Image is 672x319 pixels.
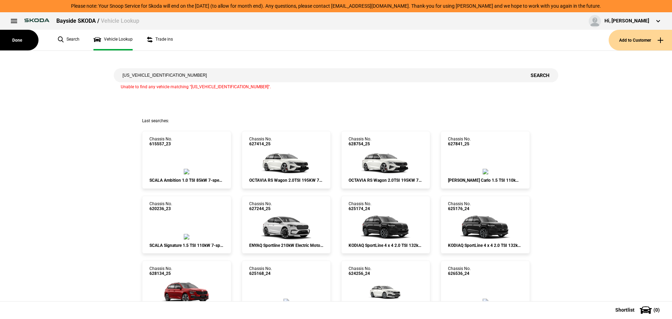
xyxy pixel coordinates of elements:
[249,201,272,211] div: Chassis No.
[147,30,173,50] a: Trade ins
[460,211,510,240] img: Skoda_NS7RRZ_24_HG_1Z1Z_PB3_PH1_WL7_ext.png
[349,178,423,183] div: OCTAVIA RS Wagon 2.0TSI 195KW 7-Speed DSG
[93,30,133,50] a: Vehicle Lookup
[349,137,371,147] div: Chassis No.
[261,146,311,174] img: Skoda_PV56YD_25_JI_9P9P_3FU_ext.png
[56,17,139,25] div: Bayside SKODA /
[114,68,522,82] input: Enter vehicle chassis number or other identifier.
[448,178,522,183] div: [PERSON_NAME] Carlo 1.5 TSI 110kW 7-Speed Auto
[448,137,471,147] div: Chassis No.
[361,276,411,304] img: Skoda_NX54TE_24_BG_9P9P_ext.png
[249,266,272,276] div: Chassis No.
[261,211,311,240] img: Skoda_5ACQK2_25_EA_2Y2Y_ext.png
[448,201,471,211] div: Chassis No.
[101,18,139,24] span: Vehicle Lookup
[609,30,672,50] button: Add to Customer
[448,243,522,248] div: KODIAQ SportLine 4 x 4 2.0 TSI 132kW 7-speed Auto.
[114,82,558,90] div: Unable to find any vehicle matching "[US_VEHICLE_IDENTIFICATION_NUMBER]".
[58,30,79,50] a: Search
[448,206,471,211] span: 625176_24
[653,307,660,312] span: ( 0 )
[21,15,53,26] img: skoda.png
[448,271,471,276] span: 626536_24
[249,141,272,146] span: 627414_25
[483,169,488,174] img: Skoda_NW17PD_25_JJ_8X8X_PYB_ext.png
[149,201,172,211] div: Chassis No.
[448,141,471,146] span: 627841_25
[249,271,272,276] span: 625168_24
[605,301,672,319] button: Shortlist(0)
[249,178,323,183] div: OCTAVIA RS Wagon 2.0TSI 195KW 7-Speed DSG
[184,234,189,240] img: Skoda_NW14KDN_23_JG_8E8E_S6G_ext.png
[483,299,488,304] img: Skoda_NW47KD_24_JJ_5X5X_ext.png
[349,266,371,276] div: Chassis No.
[149,271,172,276] span: 628134_25
[162,276,211,304] img: Skoda_NW47PD_25_JJ_K1K1_ext.png
[283,299,289,304] img: Skoda_NS7RRZ_24_HG_2Y2Y_PB3_PH1_WL7_ext.png
[349,141,371,146] span: 628754_25
[249,137,272,147] div: Chassis No.
[349,271,371,276] span: 624256_24
[249,206,272,211] span: 627244_25
[149,137,172,147] div: Chassis No.
[149,141,172,146] span: 615557_23
[615,307,635,312] span: Shortlist
[149,178,224,183] div: SCALA Ambition 1.0 TSI 85kW 7-speed Auto.
[448,266,471,276] div: Chassis No.
[142,118,169,123] span: Last searches:
[522,68,558,82] button: Search
[149,243,224,248] div: SCALA Signature 1.5 TSI 110kW 7-speed Auto.
[149,266,172,276] div: Chassis No.
[184,169,189,174] img: Skoda_NW13ND_23_HK_8E8E_ext.png
[149,206,172,211] span: 620236_23
[249,243,323,248] div: ENYAQ Sportline 210kW Electric Motor Single Speed
[361,146,411,174] img: Skoda_PV56YD_25_JI_9P9P_3FU_ext.png
[604,18,649,25] div: Hi, [PERSON_NAME]
[349,201,371,211] div: Chassis No.
[361,211,411,240] img: Skoda_NS7RRZ_24_HG_1Z1Z_PB3_PH1_WL7_ext.png
[349,243,423,248] div: KODIAQ SportLine 4 x 4 2.0 TSI 132kW 7-speed Auto.
[349,206,371,211] span: 625174_24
